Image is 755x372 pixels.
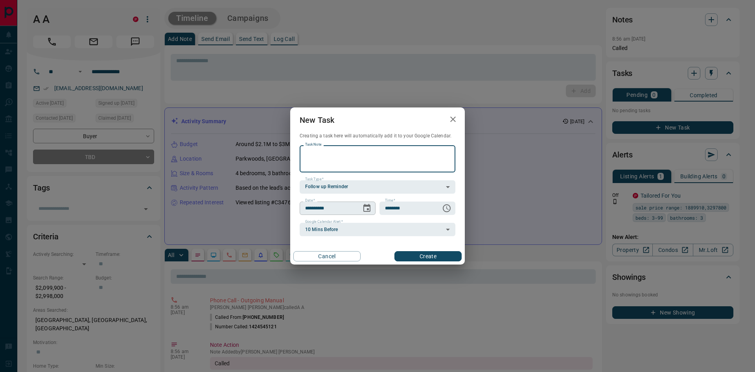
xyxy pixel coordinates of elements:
label: Task Note [305,142,321,147]
button: Create [394,251,462,261]
button: Choose date, selected date is Sep 16, 2025 [359,200,375,216]
label: Time [385,198,395,203]
div: 10 Mins Before [300,223,455,236]
label: Date [305,198,315,203]
p: Creating a task here will automatically add it to your Google Calendar. [300,133,455,139]
button: Choose time, selected time is 6:00 AM [439,200,455,216]
button: Cancel [293,251,361,261]
div: Follow up Reminder [300,180,455,194]
label: Google Calendar Alert [305,219,343,224]
h2: New Task [290,107,344,133]
label: Task Type [305,177,324,182]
